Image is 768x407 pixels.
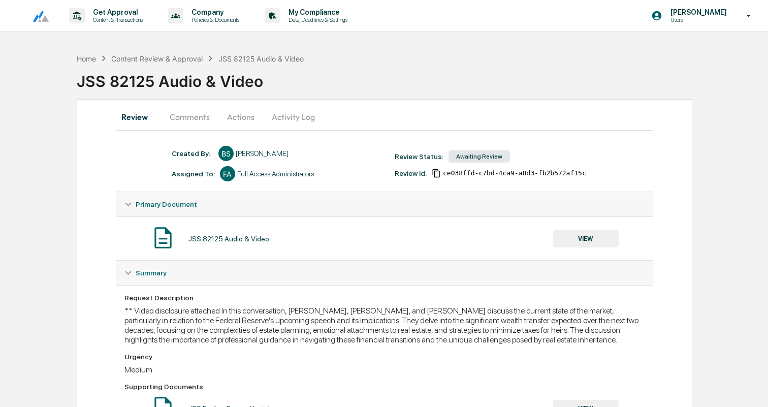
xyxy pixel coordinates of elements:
[116,261,653,285] div: Summary
[116,105,162,129] button: Review
[449,150,510,163] div: Awaiting Review
[432,169,441,178] span: Copy Id
[236,149,289,158] div: [PERSON_NAME]
[150,225,176,251] img: Document Icon
[172,149,213,158] div: Created By: ‎ ‎
[124,365,645,374] div: Medium
[124,353,645,361] div: Urgency
[188,235,269,243] div: JSS 82125 Audio & Video
[220,166,235,181] div: FA
[183,8,244,16] p: Company
[85,8,148,16] p: Get Approval
[395,152,443,161] div: Review Status:
[124,294,645,302] div: Request Description
[24,10,49,22] img: logo
[162,105,218,129] button: Comments
[280,8,353,16] p: My Compliance
[218,54,304,63] div: JSS 82125 Audio & Video
[662,16,732,23] p: Users
[172,170,215,178] div: Assigned To:
[395,169,427,177] div: Review Id:
[116,105,653,129] div: secondary tabs example
[264,105,323,129] button: Activity Log
[183,16,244,23] p: Policies & Documents
[218,105,264,129] button: Actions
[662,8,732,16] p: [PERSON_NAME]
[77,64,768,90] div: JSS 82125 Audio & Video
[116,192,653,216] div: Primary Document
[136,269,167,277] span: Summary
[124,383,645,391] div: Supporting Documents
[237,170,314,178] div: Full Access Administrators
[553,230,619,247] button: VIEW
[136,200,197,208] span: Primary Document
[85,16,148,23] p: Content & Transactions
[443,169,586,177] span: ce038ffd-c7bd-4ca9-a8d3-fb2b572af15c
[124,306,645,345] div: ** Video disclosure attached In this conversation, [PERSON_NAME], [PERSON_NAME], and [PERSON_NAME...
[218,146,234,161] div: BS
[280,16,353,23] p: Data, Deadlines & Settings
[77,54,96,63] div: Home
[116,216,653,260] div: Primary Document
[111,54,203,63] div: Content Review & Approval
